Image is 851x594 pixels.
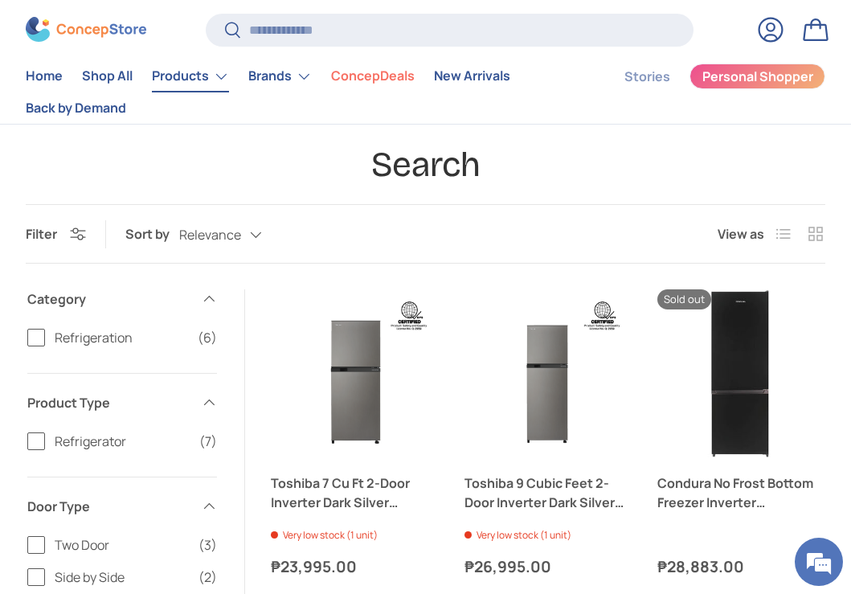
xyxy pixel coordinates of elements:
summary: Door Type [27,477,217,535]
a: Condura No Frost Bottom Freezer Inverter Refrigerator [657,473,825,512]
a: Condura No Frost Bottom Freezer Inverter Refrigerator [657,289,825,457]
span: (2) [198,567,217,587]
span: (6) [198,328,217,347]
a: Home [26,61,63,92]
a: ConcepDeals [331,61,415,92]
span: Side by Side [55,567,189,587]
a: Toshiba 9 Cubic Feet 2-Door Inverter Dark Silver Refrigerator [464,289,632,457]
span: (3) [198,535,217,555]
span: (7) [199,432,217,451]
span: Product Type [27,393,191,412]
summary: Category [27,270,217,328]
summary: Product Type [27,374,217,432]
a: Shop All [82,61,133,92]
a: Toshiba 7 Cu Ft 2-Door Inverter Dark Silver Refrigerator [271,289,439,457]
a: New Arrivals [434,61,510,92]
a: Toshiba 7 Cu Ft 2-Door Inverter Dark Silver Refrigerator [271,473,439,512]
span: Category [27,289,191,309]
a: Personal Shopper [689,63,825,89]
span: Door Type [27,497,191,516]
span: Refrigerator [55,432,190,451]
h1: Search [26,143,825,186]
nav: Secondary [586,60,825,124]
span: Refrigeration [55,328,188,347]
span: Relevance [179,227,241,243]
label: Sort by [125,224,179,244]
summary: Products [142,60,239,92]
summary: Brands [239,60,321,92]
button: Filter [26,225,86,243]
nav: Primary [26,60,586,124]
span: View as [718,224,764,244]
span: Personal Shopper [702,71,813,84]
a: Back by Demand [26,92,126,124]
img: ConcepStore [26,18,146,43]
span: Two Door [55,535,189,555]
a: Toshiba 9 Cubic Feet 2-Door Inverter Dark Silver Refrigerator [464,473,632,512]
button: Relevance [179,221,294,249]
span: Filter [26,225,57,243]
a: Stories [624,61,670,92]
span: Sold out [657,289,711,309]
